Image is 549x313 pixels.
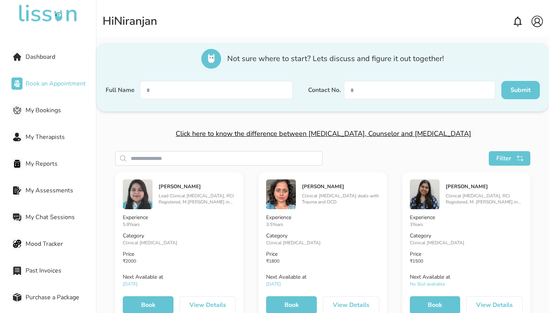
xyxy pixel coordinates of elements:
img: My Reports [13,160,21,168]
label: Full Name [106,86,135,95]
img: undefined [18,5,79,23]
img: image [266,179,296,209]
img: Dashboard [13,53,21,61]
img: Purchase a Package [13,293,21,302]
label: Contact No. [308,86,341,95]
img: Mood Tracker [13,240,21,248]
img: account.svg [531,16,543,27]
h5: [PERSON_NAME] [302,184,379,190]
img: My Chat Sessions [13,213,21,221]
img: search111.svg [514,154,526,163]
span: Purchase a Package [26,293,96,302]
p: 3.5 Years [266,221,379,227]
p: Next Available at [266,273,379,281]
span: My Reports [26,159,96,168]
p: Lead Clinical [MEDICAL_DATA], RCI Registered, M.[PERSON_NAME] in Clinical Psychology [159,193,236,205]
p: [DATE] [123,281,236,287]
img: My Bookings [13,106,21,115]
img: Book an Appointment [13,79,21,88]
span: Click here to know the difference between [MEDICAL_DATA], Counselor and [MEDICAL_DATA] [176,129,471,138]
span: My Chat Sessions [26,213,96,222]
span: Mood Tracker [26,239,96,248]
span: Clinical [MEDICAL_DATA] [410,240,464,246]
p: ₹ 2000 [123,258,236,264]
p: Next Available at [123,273,236,281]
p: Clinical [MEDICAL_DATA], RCI Registered, M. [PERSON_NAME] in Clinical Psychology [446,193,523,205]
img: My Therapists [13,133,21,141]
p: ₹ 1800 [266,258,379,264]
span: Clinical [MEDICAL_DATA] [266,240,321,246]
p: Price [410,250,523,258]
p: Next Available at [410,273,523,281]
button: Submit [501,81,540,99]
h5: [PERSON_NAME] [446,184,523,190]
p: ₹ 1500 [410,258,523,264]
img: Past Invoices [13,266,21,275]
p: Price [123,250,236,258]
p: 5.8 Years [123,221,236,227]
img: icon [201,49,221,69]
img: My Assessments [13,186,21,195]
p: Experience [123,214,236,221]
p: Experience [266,214,379,221]
img: image [123,179,152,209]
span: Not sure where to start? Lets discuss and figure it out together! [227,53,444,64]
span: Filter [496,154,511,163]
img: image [410,179,440,209]
span: Book an Appointment [26,79,96,88]
p: [DATE] [266,281,379,287]
p: Price [266,250,379,258]
span: My Bookings [26,106,96,115]
span: My Therapists [26,132,96,142]
p: Category [123,232,236,240]
p: Clinical [MEDICAL_DATA] deals with Trauma and OCD [302,193,379,205]
span: Past Invoices [26,266,96,275]
span: Dashboard [26,52,96,61]
p: Category [266,232,379,240]
p: Category [410,232,523,240]
h5: [PERSON_NAME] [159,184,236,190]
div: Hi Niranjan [103,15,157,28]
span: My Assessments [26,186,96,195]
span: Clinical [MEDICAL_DATA] [123,240,177,246]
p: Experience [410,214,523,221]
p: No Slot available [410,281,523,287]
p: 3 Years [410,221,523,227]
